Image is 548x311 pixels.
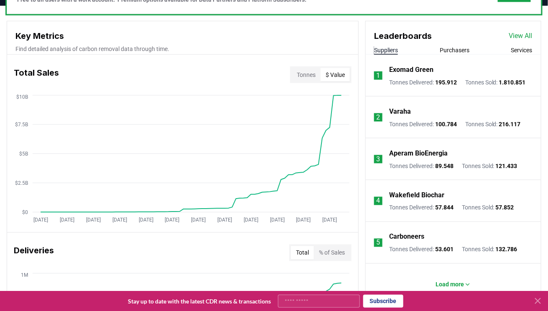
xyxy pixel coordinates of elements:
[496,163,517,169] span: 121.433
[465,78,526,87] p: Tonnes Sold :
[462,204,514,212] p: Tonnes Sold :
[429,276,478,293] button: Load more
[389,162,454,170] p: Tonnes Delivered :
[296,217,311,223] tspan: [DATE]
[389,190,444,200] a: Wakefield Biochar
[191,217,206,223] tspan: [DATE]
[389,78,457,87] p: Tonnes Delivered :
[244,217,258,223] tspan: [DATE]
[16,94,28,100] tspan: $10B
[377,112,380,122] p: 2
[15,180,28,186] tspan: $2.5B
[389,204,454,212] p: Tonnes Delivered :
[435,121,457,127] span: 100.784
[465,120,521,128] p: Tonnes Sold :
[377,196,380,206] p: 4
[323,217,337,223] tspan: [DATE]
[499,79,526,86] span: 1.810.851
[15,30,350,42] h3: Key Metrics
[435,163,454,169] span: 89.548
[389,245,454,254] p: Tonnes Delivered :
[377,238,380,248] p: 5
[435,79,457,86] span: 195.912
[389,107,411,117] a: Varaha
[292,68,321,82] button: Tonnes
[499,121,521,127] span: 216.117
[509,31,533,41] a: View All
[374,46,398,54] button: Suppliers
[496,204,514,211] span: 57.852
[321,68,350,82] button: $ Value
[462,162,517,170] p: Tonnes Sold :
[217,217,232,223] tspan: [DATE]
[112,217,127,223] tspan: [DATE]
[389,120,457,128] p: Tonnes Delivered :
[377,154,380,164] p: 3
[436,280,464,289] p: Load more
[435,246,454,253] span: 53.601
[291,246,314,260] button: Total
[440,46,469,54] button: Purchasers
[15,122,28,127] tspan: $7.5B
[19,151,28,157] tspan: $5B
[270,217,285,223] tspan: [DATE]
[389,232,424,242] a: Carboneers
[377,71,380,81] p: 1
[511,46,533,54] button: Services
[14,66,59,83] h3: Total Sales
[33,217,48,223] tspan: [DATE]
[15,45,350,53] p: Find detailed analysis of carbon removal data through time.
[165,217,180,223] tspan: [DATE]
[435,204,454,211] span: 57.844
[314,246,350,260] button: % of Sales
[462,245,517,254] p: Tonnes Sold :
[496,246,517,253] span: 132.786
[22,209,28,215] tspan: $0
[60,217,74,223] tspan: [DATE]
[86,217,101,223] tspan: [DATE]
[389,148,448,158] a: Aperam BioEnergia
[139,217,153,223] tspan: [DATE]
[389,65,433,75] a: Exomad Green
[374,30,432,42] h3: Leaderboards
[14,245,54,261] h3: Deliveries
[21,272,28,278] tspan: 1M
